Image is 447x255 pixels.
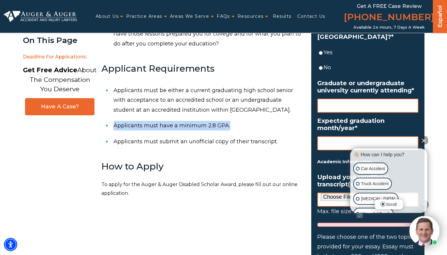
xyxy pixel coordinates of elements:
[317,173,418,188] label: Upload your unofficial transcript(s) in one file
[217,10,230,23] a: FAQs
[126,10,162,23] a: Practice Areas
[113,82,304,118] li: Applicants must be either a current graduating high school senior with acceptance to an accredite...
[361,210,390,218] p: Wrongful Death
[356,213,363,218] a: Open intaker chat
[96,10,119,23] a: About Us
[353,25,425,30] span: Available 24 Hours, 7 Days a Week
[273,10,291,23] a: Results
[361,180,388,188] p: Truck Accident
[324,48,418,57] label: Yes
[113,134,304,149] li: Applicants must submit an unofficial copy of their transcript.
[4,238,17,251] div: Accessibility Menu
[31,103,88,110] span: Have A Case?
[317,117,418,132] label: Expected graduation month/year
[361,195,395,203] p: [MEDICAL_DATA]
[317,79,418,94] label: Graduate or undergraduate university currently attending
[23,65,97,94] p: About The Compensation You Deserve
[101,180,304,198] p: To apply for the Auger & Auger Disabled Scholar Award, please fill out our online application.
[170,10,209,23] a: Areas We Serve
[324,63,418,72] label: No
[375,199,403,209] span: Scroll
[352,151,426,158] div: 👋🏼 How can I help you?
[101,161,304,171] h3: How to Apply
[361,165,385,173] p: Car Accident
[25,98,94,115] a: Have A Case?
[4,11,77,22] img: Auger & Auger Accident and Injury Lawyers Logo
[23,51,97,63] span: Deadline for Applications:
[297,10,325,23] a: Contact Us
[420,136,428,145] button: Close Intaker Chat Widget
[344,11,434,25] a: [PHONE_NUMBER]
[23,36,97,45] div: On This Page
[23,66,77,74] strong: Get Free Advice
[238,10,264,23] a: Resources
[113,16,304,51] li: Describe what you have learned from living with your disability. How have those lessons prepared ...
[101,64,304,73] h3: Applicant Requirements
[357,3,422,9] span: Get a FREE Case Review
[317,208,372,215] span: Max. file size: 20 MB.
[317,158,418,166] h5: Academic Information
[113,118,304,133] li: Applicants must have a minimum 2.8 GPA.
[409,216,439,246] img: Intaker widget Avatar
